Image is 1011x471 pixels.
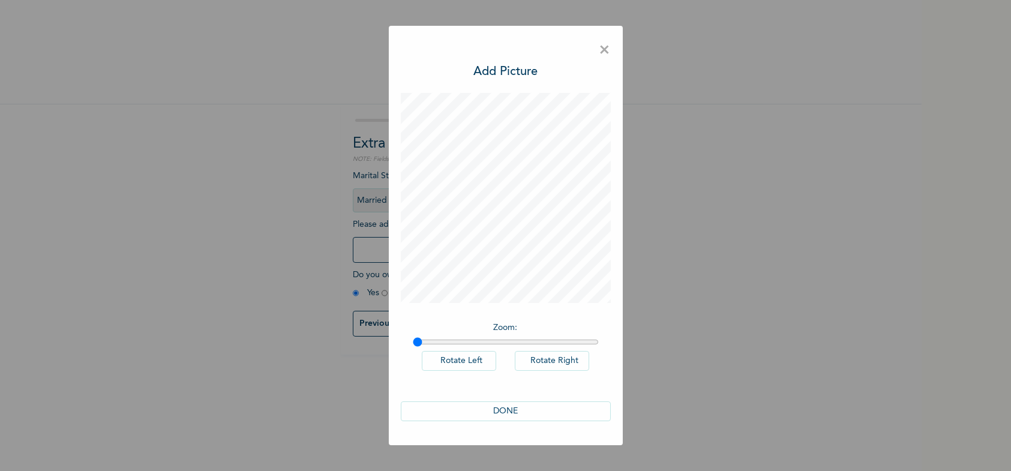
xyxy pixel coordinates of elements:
[413,322,599,334] p: Zoom :
[422,351,496,371] button: Rotate Left
[599,38,611,63] span: ×
[515,351,589,371] button: Rotate Right
[401,401,611,421] button: DONE
[353,220,569,269] span: Please add a recent Passport Photograph
[473,63,538,81] h3: Add Picture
